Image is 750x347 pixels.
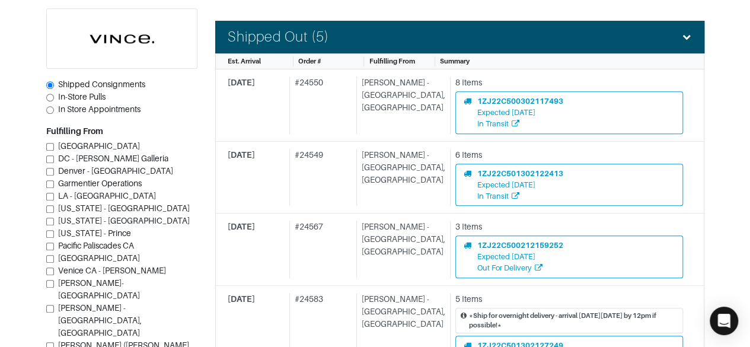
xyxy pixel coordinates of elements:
[298,58,321,65] span: Order #
[58,266,166,276] span: Venice CA - [PERSON_NAME]
[58,192,156,201] span: LA - [GEOGRAPHIC_DATA]
[58,229,131,238] span: [US_STATE] - Prince
[228,78,255,87] span: [DATE]
[228,294,255,304] span: [DATE]
[46,94,54,102] input: In-Store Pulls
[477,179,563,190] div: Expected [DATE]
[440,58,470,65] span: Summary
[455,221,683,233] div: 3 Items
[455,91,683,134] a: 1ZJ22C500302117493Expected [DATE]In Transit
[58,154,168,164] span: DC - [PERSON_NAME] Galleria
[369,58,414,65] span: Fulfilling From
[477,251,563,262] div: Expected [DATE]
[46,281,54,288] input: [PERSON_NAME]-[GEOGRAPHIC_DATA]
[46,256,54,263] input: [GEOGRAPHIC_DATA]
[58,142,140,151] span: [GEOGRAPHIC_DATA]
[58,254,140,263] span: [GEOGRAPHIC_DATA]
[477,168,563,179] div: 1ZJ22C501302122413
[455,293,683,305] div: 5 Items
[58,279,140,301] span: [PERSON_NAME]-[GEOGRAPHIC_DATA]
[58,217,190,226] span: [US_STATE] - [GEOGRAPHIC_DATA]
[477,95,563,107] div: 1ZJ22C500302117493
[46,218,54,226] input: [US_STATE] - [GEOGRAPHIC_DATA]
[289,77,352,134] div: # 24550
[46,268,54,276] input: Venice CA - [PERSON_NAME]
[46,107,54,114] input: In Store Appointments
[46,206,54,214] input: [US_STATE] - [GEOGRAPHIC_DATA]
[46,181,54,189] input: Garmentier Operations
[289,149,352,206] div: # 24549
[58,93,106,102] span: In-Store Pulls
[356,221,445,278] div: [PERSON_NAME] - [GEOGRAPHIC_DATA], [GEOGRAPHIC_DATA]
[455,164,683,206] a: 1ZJ22C501302122413Expected [DATE]In Transit
[228,58,261,65] span: Est. Arrival
[228,222,255,231] span: [DATE]
[58,167,173,176] span: Denver - [GEOGRAPHIC_DATA]
[455,235,683,278] a: 1ZJ22C500212159252Expected [DATE]Out For Delivery
[46,168,54,176] input: Denver - [GEOGRAPHIC_DATA]
[356,77,445,134] div: [PERSON_NAME] - [GEOGRAPHIC_DATA], [GEOGRAPHIC_DATA]
[477,118,563,129] div: In Transit
[356,149,445,206] div: [PERSON_NAME] - [GEOGRAPHIC_DATA], [GEOGRAPHIC_DATA]
[228,28,330,46] h4: Shipped Out (5)
[455,77,683,89] div: 8 Items
[47,9,197,69] img: cyAkLTq7csKWtL9WARqkkVaF.png
[46,144,54,151] input: [GEOGRAPHIC_DATA]
[58,241,134,251] span: Pacific Paliscades CA
[455,149,683,161] div: 6 Items
[469,311,678,331] div: *Ship for overnight delivery - arrival [DATE][DATE] by 12pm if possible!*
[46,243,54,251] input: Pacific Paliscades CA
[58,204,190,214] span: [US_STATE] - [GEOGRAPHIC_DATA]
[46,231,54,238] input: [US_STATE] - Prince
[46,156,54,164] input: DC - [PERSON_NAME] Galleria
[289,221,352,278] div: # 24567
[228,150,255,160] span: [DATE]
[710,307,738,335] div: Open Intercom Messenger
[46,82,54,90] input: Shipped Consignments
[46,305,54,313] input: [PERSON_NAME] - [GEOGRAPHIC_DATA], [GEOGRAPHIC_DATA]
[58,179,142,189] span: Garmentier Operations
[477,107,563,118] div: Expected [DATE]
[58,80,145,90] span: Shipped Consignments
[477,240,563,251] div: 1ZJ22C500212159252
[58,304,142,338] span: [PERSON_NAME] - [GEOGRAPHIC_DATA], [GEOGRAPHIC_DATA]
[477,190,563,202] div: In Transit
[46,193,54,201] input: LA - [GEOGRAPHIC_DATA]
[477,262,563,273] div: Out For Delivery
[58,105,141,114] span: In Store Appointments
[46,126,103,138] label: Fulfilling From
